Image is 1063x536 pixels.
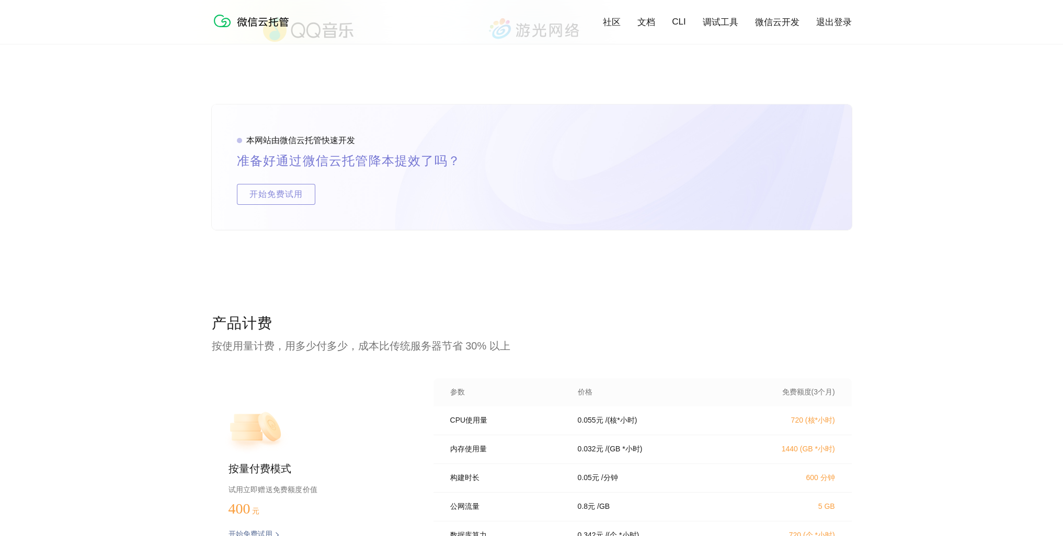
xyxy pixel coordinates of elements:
p: 本网站由微信云托管快速开发 [246,135,355,146]
p: 按使用量计费，用多少付多少，成本比传统服务器节省 30% 以上 [212,339,852,353]
p: / 分钟 [601,473,618,483]
span: 开始免费试用 [237,184,315,205]
p: 0.032 元 [578,445,603,454]
p: 免费额度(3个月) [743,388,835,397]
p: 0.055 元 [578,416,603,425]
a: 文档 [637,16,655,28]
span: 元 [252,507,259,515]
p: / GB [597,502,610,511]
p: 准备好通过微信云托管降本提效了吗？ [237,150,486,171]
p: 1440 (GB *小时) [743,445,835,454]
a: CLI [672,17,685,27]
a: 退出登录 [816,16,852,28]
p: 参数 [450,388,563,397]
p: 内存使用量 [450,445,563,454]
p: / (GB *小时) [605,445,643,454]
p: 公网流量 [450,502,563,511]
a: 微信云开发 [755,16,799,28]
p: 400 [228,500,281,517]
p: 试用立即赠送免费额度价值 [228,483,400,496]
p: CPU使用量 [450,416,563,425]
a: 调试工具 [703,16,738,28]
p: 构建时长 [450,473,563,483]
p: 5 GB [743,502,835,510]
p: 0.8 元 [578,502,595,511]
p: 600 分钟 [743,473,835,483]
p: 0.05 元 [578,473,599,483]
p: 价格 [578,388,592,397]
a: 社区 [603,16,621,28]
img: 微信云托管 [212,10,295,31]
a: 微信云托管 [212,24,295,33]
p: 按量付费模式 [228,462,400,476]
p: 产品计费 [212,313,852,334]
p: / (核*小时) [605,416,637,425]
p: 720 (核*小时) [743,416,835,425]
